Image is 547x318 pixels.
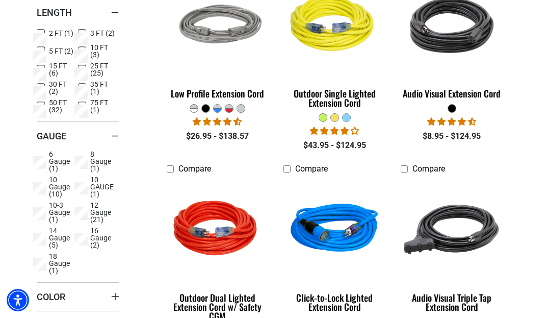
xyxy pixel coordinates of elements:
span: 75 FT (1) [90,99,115,113]
div: Outdoor Single Lighted Extension Cord [283,89,385,107]
span: 6 Gauge (1) [49,151,74,172]
div: $8.95 - $124.95 [401,130,503,142]
div: $26.95 - $138.57 [167,130,269,142]
span: 14 Gauge (5) [49,227,74,249]
span: 30 FT (2) [49,81,74,95]
img: blue [279,180,389,279]
summary: Color [37,282,119,311]
span: 50 FT (32) [49,99,74,113]
span: 25 FT (25) [90,62,115,77]
div: Low Profile Extension Cord [167,89,269,98]
span: 3 FT (2) [90,30,115,37]
div: $43.95 - $124.95 [283,139,385,152]
img: black [397,180,507,279]
span: 4.50 stars [193,117,242,127]
span: 4.68 stars [427,117,476,127]
span: Compare [178,164,211,174]
summary: Gauge [37,121,119,150]
span: 10 FT (3) [90,44,115,58]
span: 10 GAUGE (1) [90,176,115,198]
span: 2 FT (1) [49,30,73,37]
img: Red [163,180,273,279]
div: Audio Visual Triple Tap Extension Cord [401,293,503,311]
span: 12 Gauge (21) [90,202,115,223]
a: black Audio Visual Triple Tap Extension Cord [401,179,503,317]
span: 35 FT (1) [90,81,115,95]
span: Color [37,291,65,303]
span: 5 FT (2) [49,47,73,55]
div: Click-to-Lock Lighted Extension Cord [283,293,385,311]
span: 15 FT (6) [49,62,74,77]
span: Compare [295,164,328,174]
div: Accessibility Menu [7,289,29,311]
span: 10 Gauge (10) [49,176,74,198]
div: Audio Visual Extension Cord [401,89,503,98]
span: 16 Gauge (2) [90,227,115,249]
span: 10-3 Gauge (1) [49,202,74,223]
span: Gauge [37,130,66,142]
span: 8 Gauge (1) [90,151,115,172]
span: Length [37,7,72,18]
span: 3.88 stars [310,126,359,136]
a: blue Click-to-Lock Lighted Extension Cord [283,179,385,317]
span: Compare [412,164,445,174]
span: 18 Gauge (1) [49,253,74,274]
